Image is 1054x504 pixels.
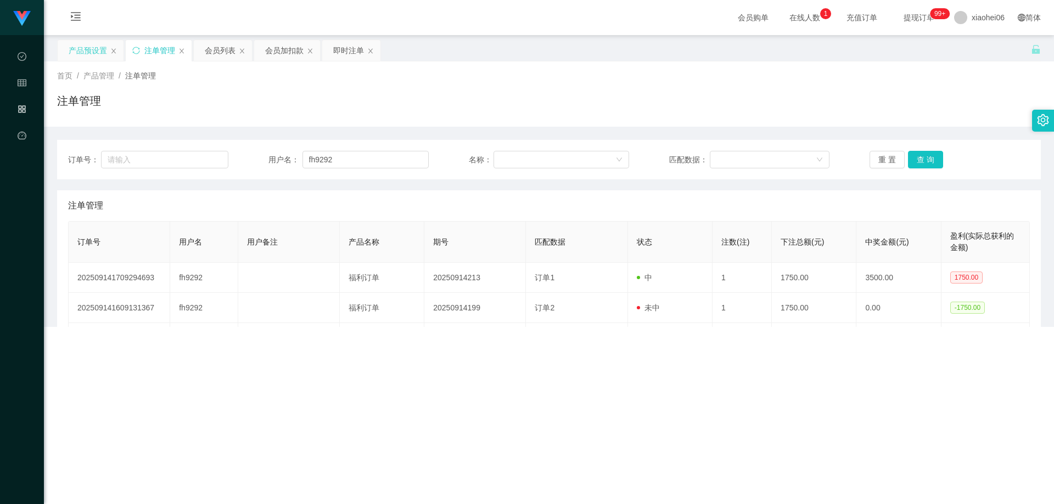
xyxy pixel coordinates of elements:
td: 202509141709294693 [69,263,170,293]
span: 名称： [469,154,494,166]
i: 图标: setting [1037,114,1049,126]
span: 用户名 [179,237,202,246]
td: 0.00 [856,293,941,323]
button: 查 询 [908,151,943,168]
div: 即时注单 [333,40,364,61]
span: 首页 [57,71,72,80]
i: 图标: appstore-o [18,100,26,122]
span: 期号 [433,237,448,246]
span: 在线人数 [784,14,826,21]
div: 注单管理 [144,40,175,61]
div: 产品预设置 [69,40,107,61]
i: 图标: menu-unfold [57,1,94,36]
span: 产品名称 [349,237,379,246]
td: 202509141509329914 [69,323,170,353]
span: 提现订单 [898,14,940,21]
span: 注单管理 [68,199,103,212]
td: 20250914199 [424,293,526,323]
h1: 注单管理 [57,93,101,109]
td: 1750.00 [772,263,856,293]
span: 产品管理 [18,105,26,203]
i: 图标: close [239,48,245,54]
span: 注单管理 [125,71,156,80]
i: 图标: down [816,156,823,164]
td: 20250914182 [424,323,526,353]
td: 1 [713,323,772,353]
i: 图标: table [18,73,26,95]
span: 数据中心 [18,53,26,150]
span: 未中 [637,303,660,312]
td: fh9292 [170,323,238,353]
span: 会员管理 [18,79,26,177]
span: 充值订单 [841,14,883,21]
span: 用户名： [268,154,302,166]
td: 400.00 [772,323,856,353]
span: 匹配数据： [669,154,710,166]
button: 重 置 [870,151,905,168]
input: 请输入 [302,151,429,168]
td: fh9292 [170,263,238,293]
span: 产品管理 [83,71,114,80]
p: 1 [824,8,828,19]
span: 订单2 [535,303,554,312]
i: 图标: down [616,156,623,164]
i: 图标: close [178,48,185,54]
td: 福利订单 [340,293,424,323]
div: 会员列表 [205,40,236,61]
i: 图标: close [367,48,374,54]
td: 商城订单 [340,323,424,353]
span: 注数(注) [721,237,749,246]
span: 状态 [637,237,652,246]
span: 1750.00 [950,271,983,284]
span: 中奖金额(元) [865,237,909,246]
input: 请输入 [101,151,228,168]
span: / [77,71,79,80]
span: 订单号 [77,237,100,246]
span: 盈利(实际总获利的金额) [950,231,1014,252]
div: 2021 [53,302,1045,314]
span: 下注总额(元) [781,237,824,246]
td: fh9292 [170,293,238,323]
img: logo.9652507e.png [13,11,31,26]
div: 会员加扣款 [265,40,304,61]
i: 图标: close [307,48,313,54]
span: -1750.00 [950,302,985,314]
td: 3500.00 [856,263,941,293]
span: 订单1 [535,273,554,282]
td: 1 [713,293,772,323]
i: 图标: close [110,48,117,54]
span: 订单号： [68,154,101,166]
sup: 1 [820,8,831,19]
td: 福利订单 [340,263,424,293]
td: 800.00 [856,323,941,353]
td: 1 [713,263,772,293]
span: 中 [637,273,652,282]
a: 图标: dashboard平台首页 [18,125,26,236]
i: 图标: check-circle-o [18,47,26,69]
i: 图标: unlock [1031,44,1041,54]
span: 匹配数据 [535,237,565,246]
i: 图标: sync [132,47,140,54]
td: 1750.00 [772,293,856,323]
span: / [119,71,121,80]
td: 202509141609131367 [69,293,170,323]
sup: 1194 [930,8,950,19]
span: 用户备注 [247,237,278,246]
i: 图标: global [1018,14,1025,21]
td: 20250914213 [424,263,526,293]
